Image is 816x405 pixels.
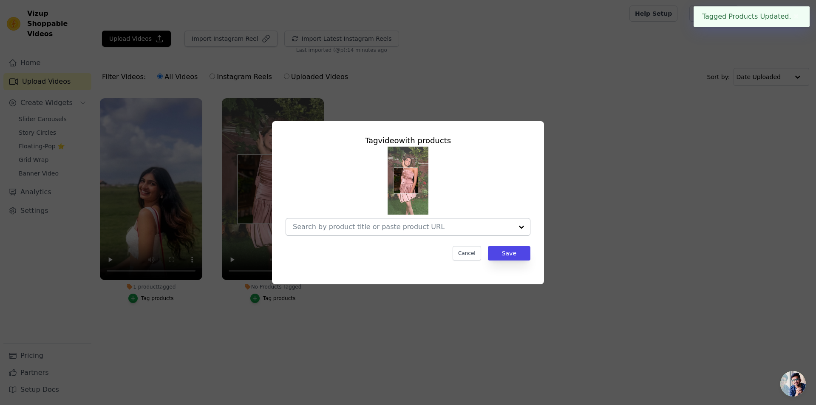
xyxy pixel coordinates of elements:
div: Tag video with products [286,135,530,147]
input: Search by product title or paste product URL [293,223,513,231]
div: Tagged Products Updated. [694,6,810,27]
button: Close [791,11,801,22]
img: reel-preview-07zmut-iw.myshopify.com-3696717430338148966_7494748734.jpeg [388,147,428,215]
a: Open chat [780,371,806,397]
button: Cancel [453,246,481,261]
button: Save [488,246,530,261]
